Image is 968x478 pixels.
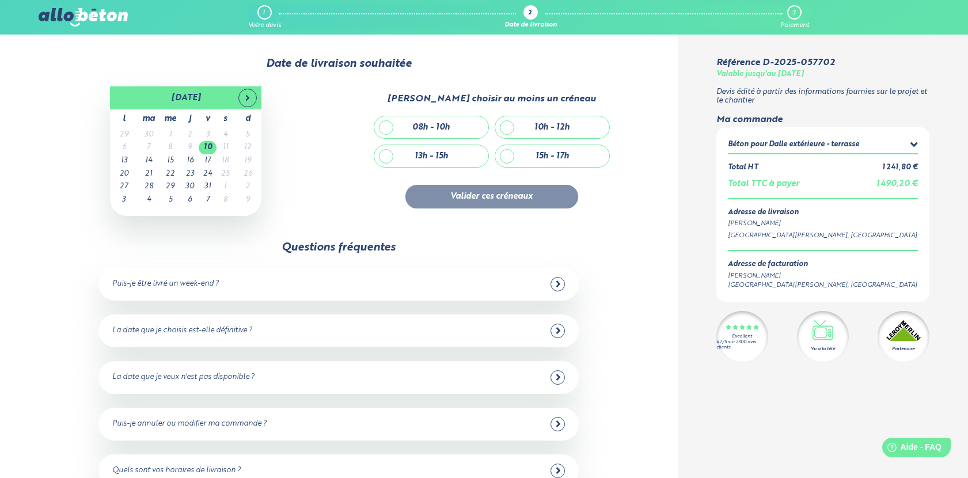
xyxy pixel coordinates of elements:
td: 3 [199,128,217,142]
td: 15 [160,154,181,168]
th: j [181,109,199,128]
th: l [110,109,138,128]
td: 9 [181,141,199,154]
div: Date de livraison [504,22,557,29]
iframe: Help widget launcher [865,433,955,465]
td: 7 [199,194,217,207]
div: [PERSON_NAME] [728,271,917,281]
div: Ma commande [716,115,929,125]
div: [PERSON_NAME] choisir au moins un créneau [387,94,596,104]
td: 6 [181,194,199,207]
p: Devis édité à partir des informations fournies sur le projet et le chantier [716,88,929,105]
div: 13h - 15h [415,151,448,161]
div: 15h - 17h [536,151,569,161]
td: 10 [199,141,217,154]
div: Adresse de facturation [728,260,917,269]
div: [GEOGRAPHIC_DATA][PERSON_NAME], [GEOGRAPHIC_DATA] [728,280,917,290]
a: 3 Paiement [780,5,809,29]
div: [GEOGRAPHIC_DATA][PERSON_NAME], [GEOGRAPHIC_DATA] [728,231,918,241]
div: La date que je veux n'est pas disponible ? [112,373,255,382]
td: 17 [199,154,217,168]
td: 16 [181,154,199,168]
td: 11 [217,141,234,154]
td: 30 [138,128,160,142]
td: 9 [234,194,261,207]
td: 2 [234,180,261,194]
div: Vu à la télé [811,346,835,352]
th: me [160,109,181,128]
div: Valable jusqu'au [DATE] [716,70,804,79]
div: Excellent [732,334,752,339]
td: 4 [138,194,160,207]
div: Total TTC à payer [728,179,799,189]
td: 22 [160,168,181,181]
span: 1 490,20 € [876,180,918,188]
td: 21 [138,168,160,181]
td: 1 [217,180,234,194]
td: 6 [110,141,138,154]
th: s [217,109,234,128]
td: 27 [110,180,138,194]
td: 28 [138,180,160,194]
td: 4 [217,128,234,142]
td: 20 [110,168,138,181]
div: Quels sont vos horaires de livraison ? [112,466,241,475]
td: 8 [160,141,181,154]
div: 1 241,80 € [882,164,918,172]
div: 3 [792,9,795,17]
td: 1 [160,128,181,142]
td: 7 [138,141,160,154]
div: Total HT [728,164,758,172]
th: [DATE] [138,86,234,109]
td: 5 [160,194,181,207]
div: La date que je choisis est-elle définitive ? [112,327,252,335]
div: 08h - 10h [412,123,450,132]
div: 1 [263,9,265,17]
td: 30 [181,180,199,194]
div: Puis-je être livré un week-end ? [112,280,219,289]
td: 31 [199,180,217,194]
div: 2 [528,10,532,17]
td: 25 [217,168,234,181]
td: 19 [234,154,261,168]
div: Puis-je annuler ou modifier ma commande ? [112,420,267,428]
td: 29 [110,128,138,142]
div: Paiement [780,22,809,29]
td: 2 [181,128,199,142]
th: d [234,109,261,128]
div: [PERSON_NAME] [728,219,918,229]
td: 23 [181,168,199,181]
th: ma [138,109,160,128]
a: 1 Votre devis [248,5,281,29]
td: 8 [217,194,234,207]
a: 2 Date de livraison [504,5,557,29]
div: Partenaire [892,346,914,352]
td: 14 [138,154,160,168]
div: Questions fréquentes [282,241,396,254]
img: allobéton [39,8,127,26]
td: 5 [234,128,261,142]
div: Référence D-2025-057702 [716,58,834,68]
td: 13 [110,154,138,168]
td: 29 [160,180,181,194]
div: 10h - 12h [534,123,570,132]
td: 24 [199,168,217,181]
td: 3 [110,194,138,207]
td: 18 [217,154,234,168]
div: Date de livraison souhaitée [39,58,639,70]
td: 26 [234,168,261,181]
div: Votre devis [248,22,281,29]
button: Valider ces créneaux [405,185,578,208]
th: v [199,109,217,128]
div: Béton pour Dalle extérieure - terrasse [728,141,859,149]
td: 12 [234,141,261,154]
div: 4.7/5 sur 2300 avis clients [716,340,768,350]
div: Adresse de livraison [728,208,918,217]
summary: Béton pour Dalle extérieure - terrasse [728,139,918,153]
